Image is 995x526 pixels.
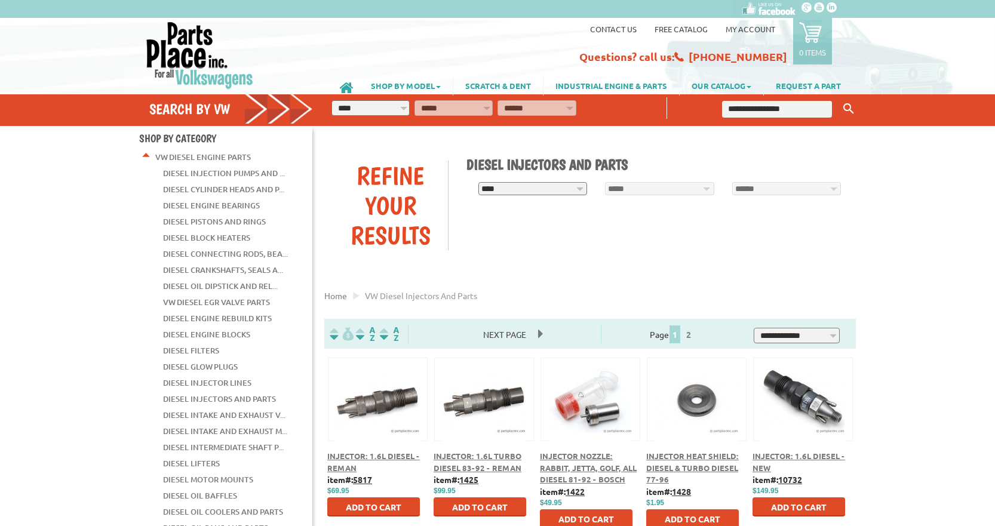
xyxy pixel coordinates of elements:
span: Next Page [471,325,538,343]
span: VW diesel injectors and parts [365,290,477,301]
a: Diesel Motor Mounts [163,472,253,487]
span: $149.95 [753,487,778,495]
button: Keyword Search [840,99,858,119]
a: Diesel Intake and Exhaust M... [163,423,287,439]
button: Add to Cart [753,497,845,516]
a: Diesel Engine Bearings [163,198,260,213]
a: SCRATCH & DENT [453,75,543,96]
a: Diesel Injector Lines [163,375,251,390]
a: VW Diesel EGR Valve Parts [163,294,270,310]
button: Add to Cart [327,497,420,516]
a: VW Diesel Engine Parts [155,149,251,165]
a: Diesel Intermediate Shaft P... [163,439,284,455]
span: Add to Cart [665,513,720,524]
u: 1422 [566,486,585,497]
a: Diesel Filters [163,343,219,358]
a: Diesel Glow Plugs [163,359,238,374]
u: 5817 [353,474,372,485]
a: Diesel Engine Rebuild Kits [163,310,272,326]
img: filterpricelow.svg [330,327,354,341]
span: $49.95 [540,499,562,507]
span: $69.95 [327,487,349,495]
a: Next Page [471,329,538,340]
a: Diesel Intake and Exhaust V... [163,407,285,423]
span: Add to Cart [558,513,614,524]
a: Injector: 1.6L Turbo Diesel 83-92 - Reman [434,451,521,473]
a: Diesel Connecting Rods, Bea... [163,246,288,262]
a: Injector: 1.6L Diesel - Reman [327,451,420,473]
img: Sort by Sales Rank [377,327,401,341]
img: Parts Place Inc! [145,21,254,90]
a: Free Catalog [655,24,708,34]
a: Diesel Block Heaters [163,230,250,245]
a: Home [324,290,347,301]
span: Add to Cart [346,502,401,512]
a: SHOP BY MODEL [359,75,453,96]
u: 1425 [459,474,478,485]
a: Diesel Injection Pumps and ... [163,165,285,181]
a: Diesel Cylinder Heads and P... [163,182,284,197]
h4: Shop By Category [139,132,312,144]
b: item#: [327,474,372,485]
a: REQUEST A PART [764,75,853,96]
img: Sort by Headline [354,327,377,341]
h1: Diesel Injectors and Parts [466,156,847,173]
h4: Search by VW [149,100,313,118]
button: Add to Cart [434,497,526,516]
a: Contact us [590,24,637,34]
a: 0 items [793,18,832,64]
p: 0 items [799,47,826,57]
a: Diesel Injectors and Parts [163,391,276,407]
div: Page [601,324,743,343]
span: $1.95 [646,499,664,507]
span: Add to Cart [452,502,508,512]
b: item#: [434,474,478,485]
b: item#: [646,486,691,497]
a: INDUSTRIAL ENGINE & PARTS [543,75,679,96]
div: Refine Your Results [333,161,448,250]
span: $99.95 [434,487,456,495]
b: item#: [540,486,585,497]
a: Diesel Pistons and Rings [163,214,266,229]
a: OUR CATALOG [680,75,763,96]
span: 1 [670,325,680,343]
a: Diesel Lifters [163,456,220,471]
u: 10732 [778,474,802,485]
span: Add to Cart [771,502,827,512]
a: Diesel Oil Dipstick and Rel... [163,278,278,294]
a: Diesel Oil Baffles [163,488,237,503]
b: item#: [753,474,802,485]
a: Injector Nozzle: Rabbit, Jetta, Golf, All Diesel 81-92 - Bosch [540,451,637,484]
a: 2 [683,329,694,340]
a: Injector: 1.6L Diesel - New [753,451,845,473]
a: Injector Heat Shield: Diesel & Turbo Diesel 77-96 [646,451,739,484]
a: My Account [726,24,775,34]
a: Diesel Crankshafts, Seals a... [163,262,283,278]
u: 1428 [672,486,691,497]
a: Diesel Engine Blocks [163,327,250,342]
a: Diesel Oil Coolers and Parts [163,504,283,519]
